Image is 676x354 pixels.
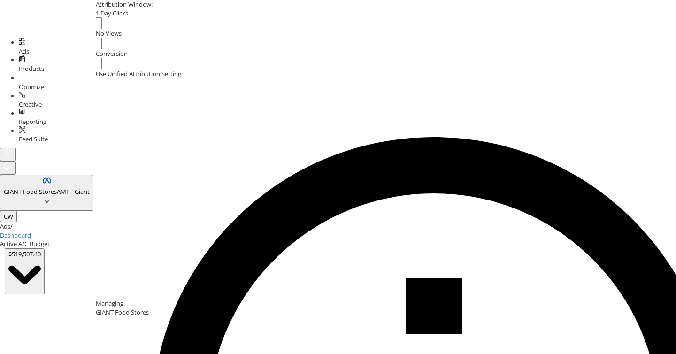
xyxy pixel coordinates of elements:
[57,187,90,196] span: AMP - Giant
[19,47,29,55] span: Ads
[96,9,128,17] span: 1 Day Clicks
[4,212,13,221] span: CW
[4,187,57,196] span: GIANT Food Stores
[19,100,42,108] span: Creative
[96,29,122,38] span: No Views
[96,49,128,58] span: Conversion
[8,250,41,259] div: $519,507.40
[19,117,46,126] span: Reporting
[19,135,48,143] span: Feed Suite
[10,222,13,231] span: /
[96,69,183,78] label: Use Unified Attribution Setting:
[19,64,44,73] span: Products
[19,83,44,91] span: Optimize
[5,248,45,294] button: $519,507.40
